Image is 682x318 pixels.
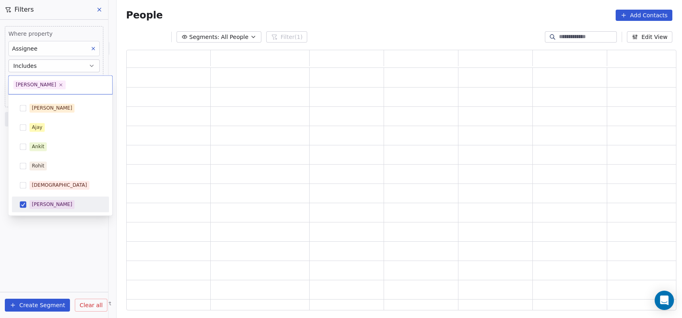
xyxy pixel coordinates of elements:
div: Ankit [32,143,44,150]
div: [DEMOGRAPHIC_DATA] [32,181,87,189]
div: Ajay [32,124,42,131]
div: [PERSON_NAME] [16,81,56,88]
div: [PERSON_NAME] [32,201,72,208]
div: [PERSON_NAME] [32,104,72,112]
div: Rohit [32,162,44,169]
